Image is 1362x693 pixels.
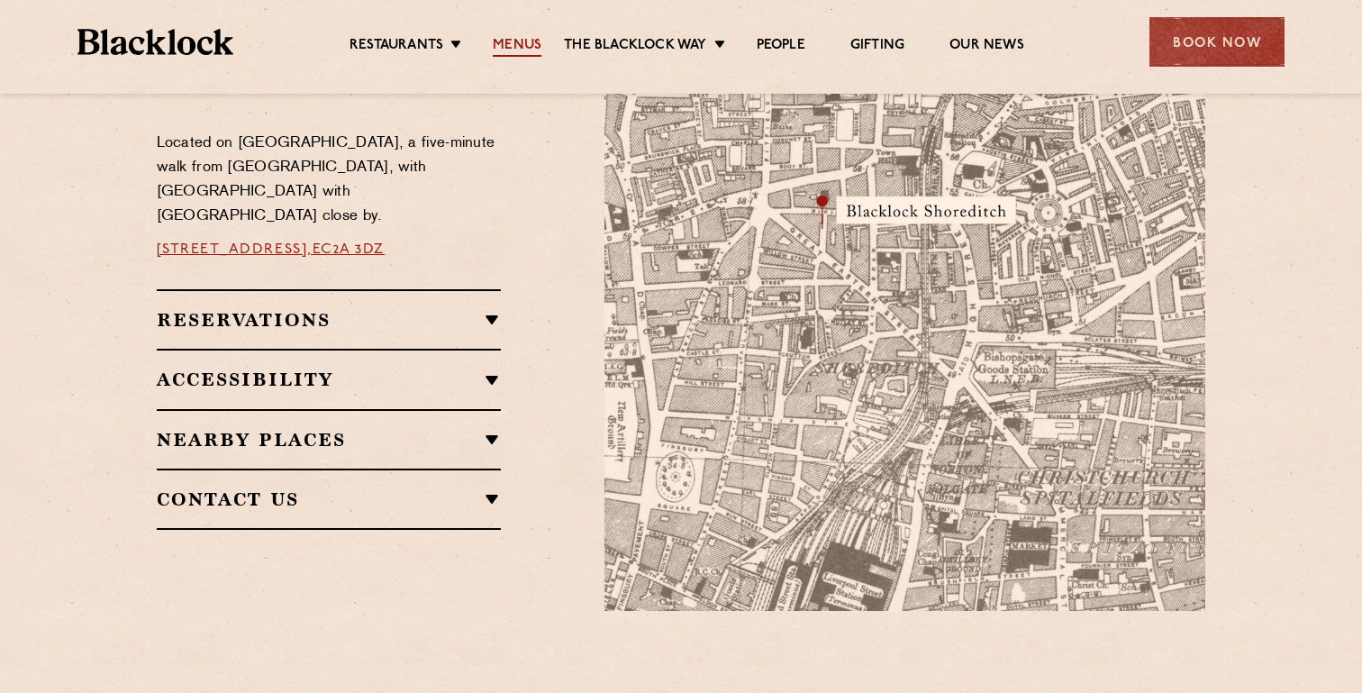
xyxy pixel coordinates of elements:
[350,37,443,57] a: Restaurants
[77,29,233,55] img: BL_Textured_Logo-footer-cropped.svg
[564,37,706,57] a: The Blacklock Way
[157,429,502,451] h2: Nearby Places
[157,242,313,257] a: [STREET_ADDRESS],
[157,309,502,331] h2: Reservations
[1012,442,1264,611] img: svg%3E
[157,488,502,510] h2: Contact Us
[949,37,1024,57] a: Our News
[850,37,904,57] a: Gifting
[157,369,502,390] h2: Accessibility
[157,132,502,229] p: Located on [GEOGRAPHIC_DATA], a five-minute walk from [GEOGRAPHIC_DATA], with [GEOGRAPHIC_DATA] w...
[313,242,385,257] a: EC2A 3DZ
[1149,17,1285,67] div: Book Now
[493,37,541,57] a: Menus
[757,37,805,57] a: People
